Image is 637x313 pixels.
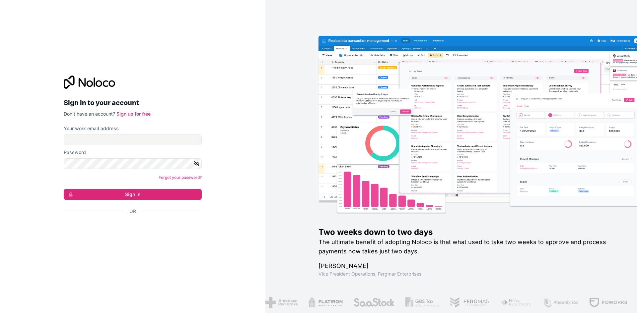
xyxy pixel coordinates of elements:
[64,134,202,145] input: Email address
[64,125,119,132] label: Your work email address
[116,111,151,117] a: Sign up for free
[64,189,202,200] button: Sign in
[129,208,136,215] span: Or
[585,297,624,308] img: /assets/fdworks-Bi04fVtw.png
[497,297,529,308] img: /assets/fiera-fwj2N5v4.png
[64,158,202,169] input: Password
[159,175,202,180] a: Forgot your password?
[60,222,200,236] iframe: Sign in with Google Button
[262,297,294,308] img: /assets/american-red-cross-BAupjrZR.png
[64,97,202,109] h2: Sign in to your account
[539,297,575,308] img: /assets/phoenix-BREaitsQ.png
[318,261,616,271] h1: [PERSON_NAME]
[305,297,339,308] img: /assets/flatiron-C8eUkumj.png
[350,297,391,308] img: /assets/saastock-C6Zbiodz.png
[64,111,115,117] span: Don't have an account?
[318,227,616,237] h1: Two weeks down to two days
[402,297,436,308] img: /assets/gbstax-C-GtDUiK.png
[318,271,616,277] h1: Vice President Operations , Fergmar Enterprises
[64,149,86,156] label: Password
[446,297,487,308] img: /assets/fergmar-CudnrXN5.png
[318,237,616,256] h2: The ultimate benefit of adopting Noloco is that what used to take two weeks to approve and proces...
